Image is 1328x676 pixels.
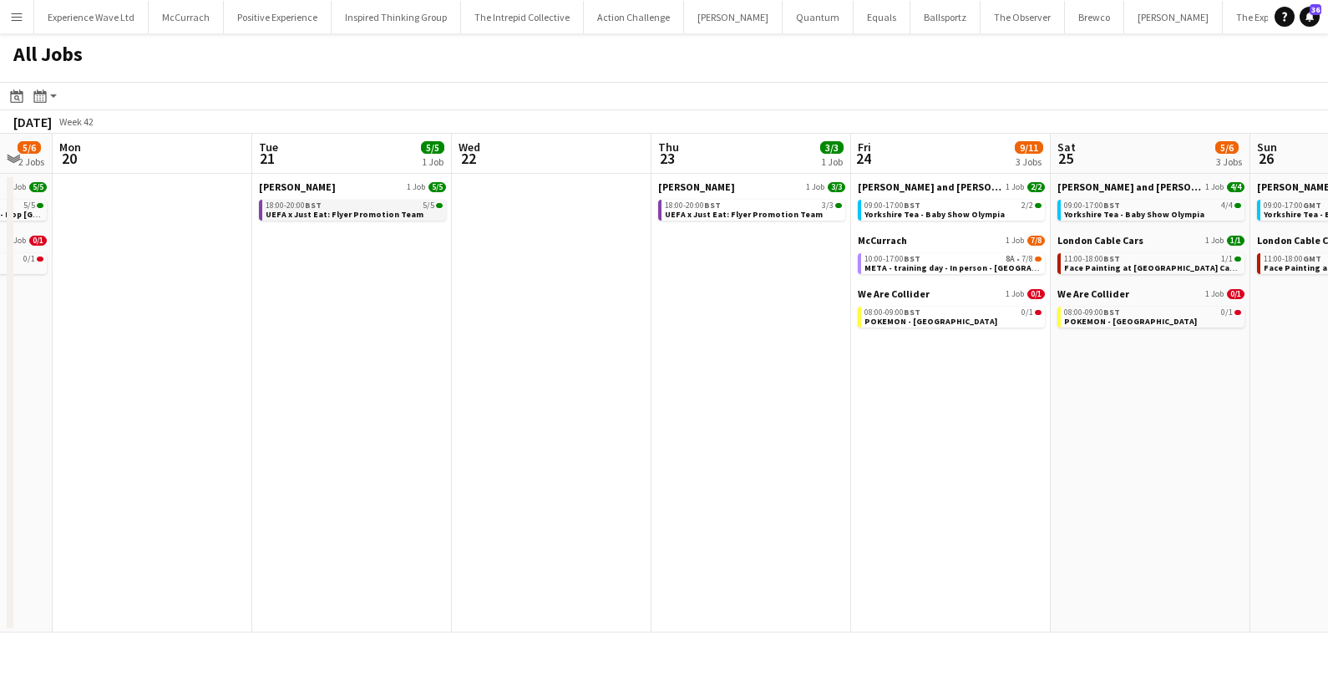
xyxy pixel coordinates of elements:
span: 5/5 [37,203,43,208]
a: [PERSON_NAME]1 Job3/3 [658,180,845,193]
span: 22 [456,149,480,168]
span: 5/5 [436,203,443,208]
button: Positive Experience [224,1,332,33]
span: UEFA x Just Eat: Flyer Promotion Team [266,209,423,220]
span: 1 Job [407,182,425,192]
div: [PERSON_NAME] and [PERSON_NAME]1 Job4/409:00-17:00BST4/4Yorkshire Tea - Baby Show Olympia [1057,180,1244,234]
span: Bettys and Taylors [1057,180,1202,193]
span: 1 Job [806,182,824,192]
span: 08:00-09:00 [864,308,920,317]
div: 2 Jobs [18,155,44,168]
span: Linney [658,180,735,193]
button: Inspired Thinking Group [332,1,461,33]
span: 3/3 [828,182,845,192]
span: META - training day - In person - BIRMINGHAM [864,262,1078,273]
span: BST [1103,253,1120,264]
button: [PERSON_NAME] [1124,1,1223,33]
span: 18:00-20:00 [266,201,322,210]
span: 1 Job [1205,289,1224,299]
span: 10:00-17:00 [864,255,920,263]
span: BST [1103,200,1120,211]
span: 0/1 [37,257,43,262]
span: We Are Collider [1057,287,1129,300]
span: 1/1 [1221,255,1233,263]
span: 5/5 [23,201,35,210]
div: 1 Job [821,155,843,168]
div: [PERSON_NAME]1 Job5/518:00-20:00BST5/5UEFA x Just Eat: Flyer Promotion Team [259,180,446,224]
span: UEFA x Just Eat: Flyer Promotion Team [665,209,823,220]
span: 0/1 [23,255,35,263]
span: 11:00-18:00 [1264,255,1321,263]
button: Experience Wave Ltd [34,1,149,33]
span: 1 Job [1006,289,1024,299]
a: We Are Collider1 Job0/1 [858,287,1045,300]
button: Action Challenge [584,1,684,33]
span: Fri [858,140,871,155]
span: 0/1 [29,236,47,246]
span: Face Painting at London Cable Cars [1064,262,1261,273]
span: BST [1103,307,1120,318]
span: Tue [259,140,278,155]
button: The Observer [981,1,1065,33]
span: McCurrach [858,234,907,247]
span: 23 [656,149,679,168]
a: 18:00-20:00BST5/5UEFA x Just Eat: Flyer Promotion Team [266,200,443,219]
span: BST [305,200,322,211]
span: 5/5 [428,182,446,192]
div: 3 Jobs [1216,155,1242,168]
a: 09:00-17:00BST4/4Yorkshire Tea - Baby Show Olympia [1064,200,1241,219]
span: 8A [1006,255,1015,263]
span: POKEMON - TURIN [864,316,997,327]
span: 26 [1255,149,1277,168]
a: 10:00-17:00BST8A•7/8META - training day - In person - [GEOGRAPHIC_DATA] [864,253,1042,272]
button: Brewco [1065,1,1124,33]
span: 3/3 [835,203,842,208]
span: Bettys and Taylors [858,180,1002,193]
a: We Are Collider1 Job0/1 [1057,287,1244,300]
span: 1 Job [8,182,26,192]
span: BST [904,200,920,211]
span: 21 [256,149,278,168]
span: 09:00-17:00 [1264,201,1321,210]
span: 4/4 [1221,201,1233,210]
span: 4/4 [1227,182,1244,192]
span: 09:00-17:00 [864,201,920,210]
span: Linney [259,180,336,193]
a: 08:00-09:00BST0/1POKEMON - [GEOGRAPHIC_DATA] [864,307,1042,326]
span: 0/1 [1227,289,1244,299]
span: 18:00-20:00 [665,201,721,210]
span: 0/1 [1234,310,1241,315]
span: 1 Job [1006,236,1024,246]
span: 36 [1310,4,1321,15]
a: McCurrach1 Job7/8 [858,234,1045,247]
span: 1 Job [8,236,26,246]
div: 3 Jobs [1016,155,1042,168]
button: Equals [854,1,910,33]
span: 0/1 [1035,310,1042,315]
span: London Cable Cars [1057,234,1143,247]
span: Sat [1057,140,1076,155]
span: Wed [459,140,480,155]
div: We Are Collider1 Job0/108:00-09:00BST0/1POKEMON - [GEOGRAPHIC_DATA] [858,287,1045,331]
button: Quantum [783,1,854,33]
span: 0/1 [1021,308,1033,317]
span: Thu [658,140,679,155]
span: GMT [1303,253,1321,264]
span: 1 Job [1006,182,1024,192]
span: 2/2 [1035,203,1042,208]
span: Sun [1257,140,1277,155]
a: 08:00-09:00BST0/1POKEMON - [GEOGRAPHIC_DATA] [1064,307,1241,326]
div: London Cable Cars1 Job1/111:00-18:00BST1/1Face Painting at [GEOGRAPHIC_DATA] Cable Cars [1057,234,1244,287]
button: Ballsportz [910,1,981,33]
span: 1/1 [1227,236,1244,246]
span: 09:00-17:00 [1064,201,1120,210]
span: BST [904,307,920,318]
span: 5/5 [29,182,47,192]
span: Mon [59,140,81,155]
span: 0/1 [1027,289,1045,299]
span: 7/8 [1021,255,1033,263]
span: Week 42 [55,115,97,128]
a: [PERSON_NAME] and [PERSON_NAME]1 Job4/4 [1057,180,1244,193]
span: 25 [1055,149,1076,168]
div: • [864,255,1042,263]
